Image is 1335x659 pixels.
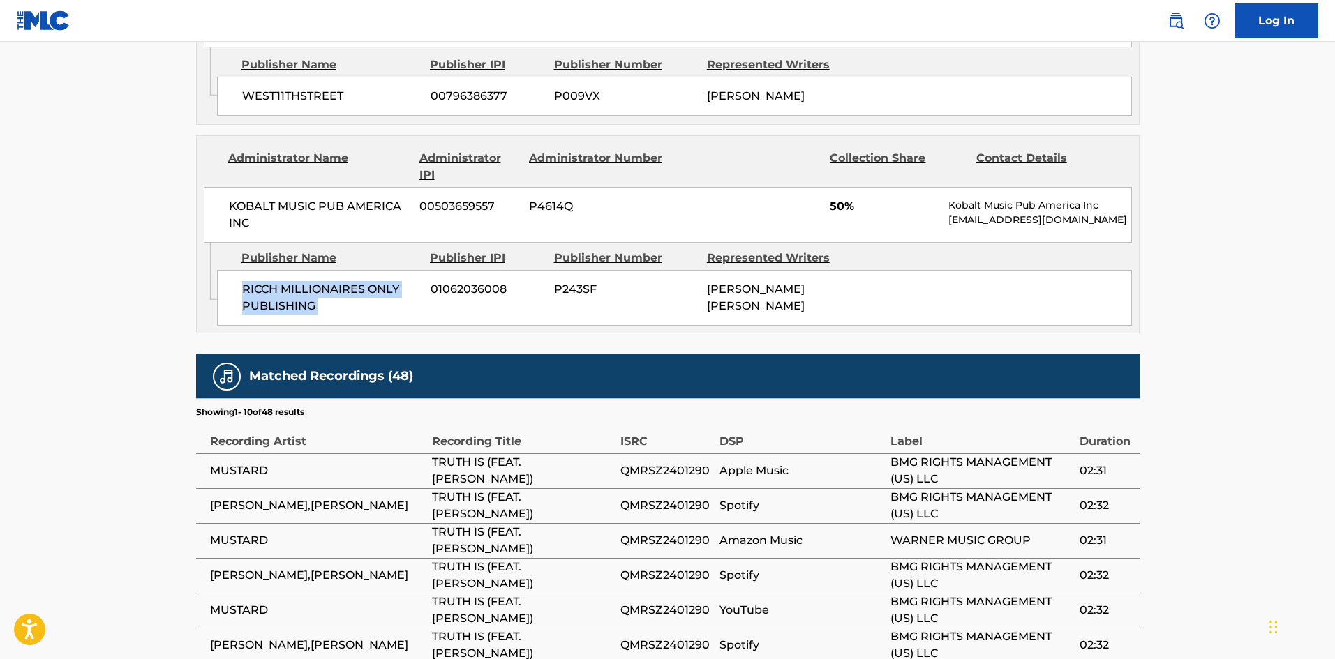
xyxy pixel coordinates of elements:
span: BMG RIGHTS MANAGEMENT (US) LLC [890,593,1072,627]
span: [PERSON_NAME] [707,89,805,103]
span: Spotify [719,497,883,514]
iframe: Chat Widget [1265,592,1335,659]
span: MUSTARD [210,532,425,549]
span: BMG RIGHTS MANAGEMENT (US) LLC [890,454,1072,487]
span: 02:31 [1080,462,1133,479]
span: TRUTH IS (FEAT. [PERSON_NAME]) [432,559,613,592]
span: 00796386377 [431,88,544,105]
span: KOBALT MUSIC PUB AMERICA INC [229,198,410,232]
div: Publisher Name [241,56,419,73]
span: Apple Music [719,462,883,479]
span: P243SF [554,281,696,298]
span: BMG RIGHTS MANAGEMENT (US) LLC [890,489,1072,522]
div: Publisher Name [241,250,419,266]
div: Administrator Number [529,150,664,183]
div: Drag [1269,606,1278,648]
span: TRUTH IS (FEAT. [PERSON_NAME]) [432,454,613,487]
span: QMRSZ2401290 [620,532,713,549]
div: DSP [719,418,883,450]
img: MLC Logo [17,10,70,31]
span: QMRSZ2401290 [620,497,713,514]
p: [EMAIL_ADDRESS][DOMAIN_NAME] [948,213,1131,227]
a: Public Search [1162,7,1190,35]
span: MUSTARD [210,602,425,619]
div: Label [890,418,1072,450]
div: Administrator IPI [419,150,519,183]
span: QMRSZ2401290 [620,462,713,479]
span: YouTube [719,602,883,619]
span: Amazon Music [719,532,883,549]
span: P009VX [554,88,696,105]
div: Represented Writers [707,56,849,73]
div: Help [1198,7,1226,35]
span: 02:31 [1080,532,1133,549]
span: TRUTH IS (FEAT. [PERSON_NAME]) [432,524,613,557]
div: Contact Details [976,150,1112,183]
span: 02:32 [1080,497,1133,514]
span: [PERSON_NAME] [PERSON_NAME] [707,282,805,312]
div: Publisher Number [554,250,696,266]
span: P4614Q [529,198,664,215]
div: Publisher IPI [430,56,544,73]
div: Publisher Number [554,56,696,73]
span: [PERSON_NAME],[PERSON_NAME] [210,637,425,653]
h5: Matched Recordings (48) [249,368,413,384]
span: BMG RIGHTS MANAGEMENT (US) LLC [890,559,1072,592]
img: search [1168,13,1184,29]
span: [PERSON_NAME],[PERSON_NAME] [210,567,425,584]
span: WARNER MUSIC GROUP [890,532,1072,549]
span: TRUTH IS (FEAT. [PERSON_NAME]) [432,489,613,522]
span: QMRSZ2401290 [620,567,713,584]
span: Spotify [719,567,883,584]
div: Publisher IPI [430,250,544,266]
p: Kobalt Music Pub America Inc [948,198,1131,213]
div: Administrator Name [228,150,409,183]
span: [PERSON_NAME],[PERSON_NAME] [210,497,425,514]
div: Collection Share [830,150,965,183]
span: RICCH MILLIONAIRES ONLY PUBLISHING [242,281,420,315]
img: Matched Recordings [218,368,235,385]
img: help [1204,13,1221,29]
span: 02:32 [1080,637,1133,653]
a: Log In [1235,3,1318,38]
div: Recording Title [432,418,613,450]
div: Recording Artist [210,418,425,450]
span: QMRSZ2401290 [620,637,713,653]
div: ISRC [620,418,713,450]
span: WEST11THSTREET [242,88,420,105]
span: TRUTH IS (FEAT. [PERSON_NAME]) [432,593,613,627]
p: Showing 1 - 10 of 48 results [196,406,304,418]
span: 00503659557 [419,198,519,215]
div: Duration [1080,418,1133,450]
span: 50% [830,198,938,215]
span: MUSTARD [210,462,425,479]
span: 02:32 [1080,602,1133,619]
span: QMRSZ2401290 [620,602,713,619]
span: Spotify [719,637,883,653]
div: Represented Writers [707,250,849,266]
span: 02:32 [1080,567,1133,584]
span: 01062036008 [431,281,544,298]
